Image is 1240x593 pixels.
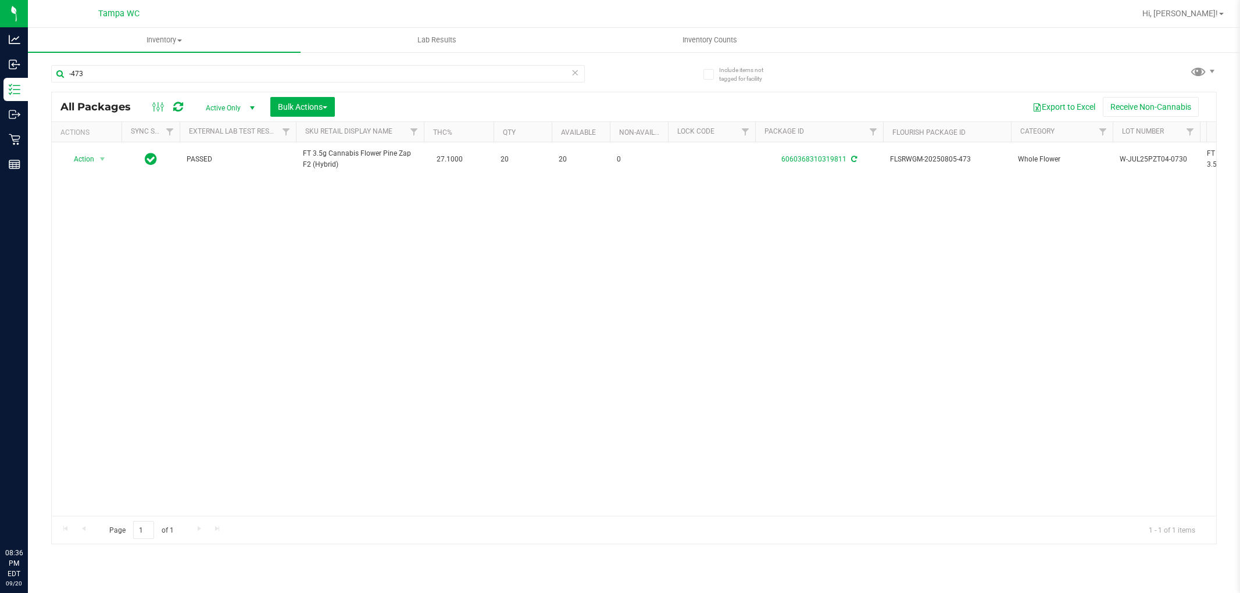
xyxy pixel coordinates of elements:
[277,122,296,142] a: Filter
[431,151,469,168] span: 27.1000
[501,154,545,165] span: 20
[99,521,183,539] span: Page of 1
[892,128,966,136] a: Flourish Package ID
[1094,122,1113,142] a: Filter
[131,127,176,135] a: Sync Status
[28,28,301,52] a: Inventory
[12,500,47,535] iframe: Resource center
[764,127,804,135] a: Package ID
[402,35,472,45] span: Lab Results
[719,66,777,83] span: Include items not tagged for facility
[5,579,23,588] p: 09/20
[677,127,714,135] a: Lock Code
[9,59,20,70] inline-svg: Inbound
[270,97,335,117] button: Bulk Actions
[617,154,661,165] span: 0
[9,34,20,45] inline-svg: Analytics
[1142,9,1218,18] span: Hi, [PERSON_NAME]!
[5,548,23,579] p: 08:36 PM EDT
[1025,97,1103,117] button: Export to Excel
[1120,154,1193,165] span: W-JUL25PZT04-0730
[60,128,117,136] div: Actions
[133,521,154,539] input: 1
[98,9,140,19] span: Tampa WC
[571,65,580,80] span: Clear
[34,498,48,512] iframe: Resource center unread badge
[781,155,846,163] a: 6060368310319811
[28,35,301,45] span: Inventory
[619,128,671,136] a: Non-Available
[561,128,596,136] a: Available
[559,154,603,165] span: 20
[63,151,95,167] span: Action
[305,127,392,135] a: Sku Retail Display Name
[95,151,110,167] span: select
[9,134,20,145] inline-svg: Retail
[736,122,755,142] a: Filter
[1018,154,1106,165] span: Whole Flower
[189,127,280,135] a: External Lab Test Result
[667,35,753,45] span: Inventory Counts
[187,154,289,165] span: PASSED
[573,28,846,52] a: Inventory Counts
[1122,127,1164,135] a: Lot Number
[890,154,1004,165] span: FLSRWGM-20250805-473
[1181,122,1200,142] a: Filter
[301,28,573,52] a: Lab Results
[433,128,452,136] a: THC%
[1020,127,1055,135] a: Category
[1139,521,1205,538] span: 1 - 1 of 1 items
[278,102,327,112] span: Bulk Actions
[160,122,180,142] a: Filter
[1103,97,1199,117] button: Receive Non-Cannabis
[864,122,883,142] a: Filter
[503,128,516,136] a: Qty
[145,151,157,167] span: In Sync
[51,65,585,82] input: Search Package ID, Item Name, SKU, Lot or Part Number...
[9,84,20,95] inline-svg: Inventory
[405,122,424,142] a: Filter
[9,159,20,170] inline-svg: Reports
[9,109,20,120] inline-svg: Outbound
[60,100,142,113] span: All Packages
[849,155,857,163] span: Sync from Compliance System
[303,148,417,170] span: FT 3.5g Cannabis Flower Pine Zap F2 (Hybrid)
